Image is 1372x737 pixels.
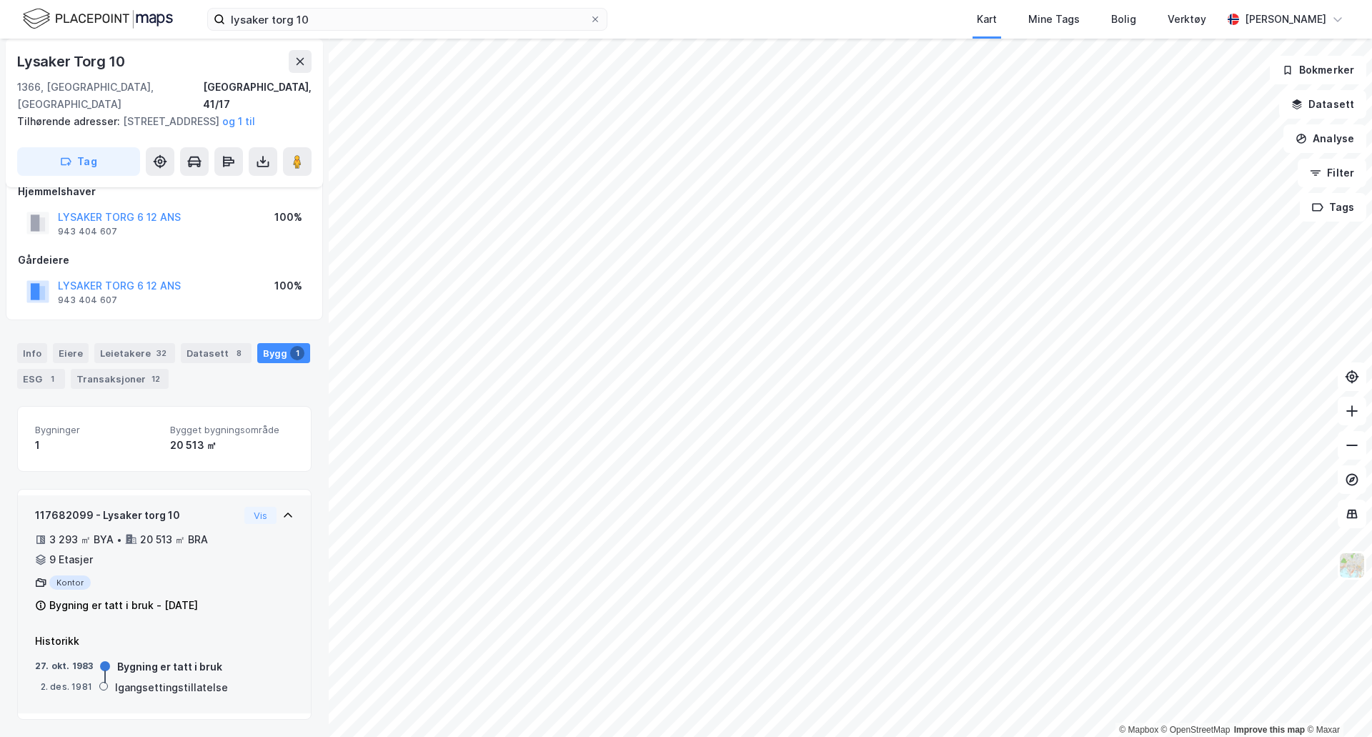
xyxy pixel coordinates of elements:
div: Verktøy [1168,11,1206,28]
div: 100% [274,277,302,295]
div: [GEOGRAPHIC_DATA], 41/17 [203,79,312,113]
div: Bolig [1111,11,1136,28]
img: logo.f888ab2527a4732fd821a326f86c7f29.svg [23,6,173,31]
button: Tags [1300,193,1366,222]
div: Mine Tags [1028,11,1080,28]
div: 100% [274,209,302,226]
button: Bokmerker [1270,56,1366,84]
button: Tag [17,147,140,176]
div: Kontrollprogram for chat [1301,668,1372,737]
div: ESG [17,369,65,389]
div: Bygning er tatt i bruk [117,658,222,676]
a: Improve this map [1234,725,1305,735]
div: Transaksjoner [71,369,169,389]
button: Vis [244,507,277,524]
div: 1 [35,437,159,454]
div: 12 [149,372,163,386]
button: Datasett [1279,90,1366,119]
div: 20 513 ㎡ BRA [140,531,208,548]
div: Gårdeiere [18,252,311,269]
div: Eiere [53,343,89,363]
div: Igangsettingstillatelse [115,679,228,696]
img: Z [1338,552,1366,579]
div: 2. des. 1981 [35,681,92,693]
div: 1366, [GEOGRAPHIC_DATA], [GEOGRAPHIC_DATA] [17,79,203,113]
div: Bygning er tatt i bruk - [DATE] [49,597,198,614]
div: 9 Etasjer [49,551,93,568]
div: Historikk [35,633,294,650]
div: 943 404 607 [58,226,117,237]
button: Analyse [1283,124,1366,153]
div: 1 [45,372,59,386]
span: Bygget bygningsområde [170,424,294,436]
div: Info [17,343,47,363]
span: Bygninger [35,424,159,436]
div: 20 513 ㎡ [170,437,294,454]
div: Leietakere [94,343,175,363]
div: 32 [154,346,169,360]
div: 943 404 607 [58,295,117,306]
div: [STREET_ADDRESS] [17,113,300,130]
span: Tilhørende adresser: [17,115,123,127]
div: • [116,534,122,545]
input: Søk på adresse, matrikkel, gårdeiere, leietakere eller personer [225,9,590,30]
div: [PERSON_NAME] [1245,11,1326,28]
div: 1 [290,346,304,360]
div: Bygg [257,343,310,363]
a: OpenStreetMap [1161,725,1231,735]
div: Datasett [181,343,252,363]
div: 27. okt. 1983 [35,660,94,673]
div: Lysaker Torg 10 [17,50,128,73]
button: Filter [1298,159,1366,187]
div: 3 293 ㎡ BYA [49,531,114,548]
div: Kart [977,11,997,28]
a: Mapbox [1119,725,1158,735]
iframe: Chat Widget [1301,668,1372,737]
div: 117682099 - Lysaker torg 10 [35,507,239,524]
div: 8 [232,346,246,360]
div: Hjemmelshaver [18,183,311,200]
